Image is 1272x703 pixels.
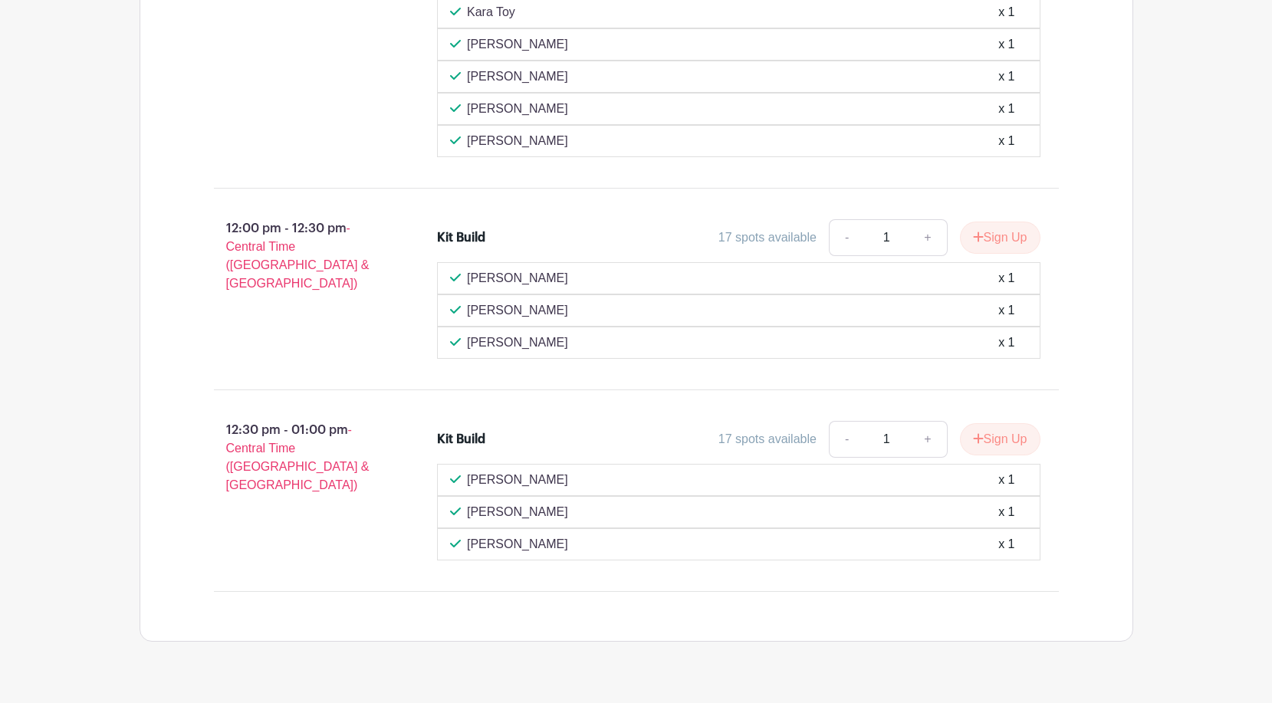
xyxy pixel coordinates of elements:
[467,535,568,554] p: [PERSON_NAME]
[467,333,568,352] p: [PERSON_NAME]
[226,222,370,290] span: - Central Time ([GEOGRAPHIC_DATA] & [GEOGRAPHIC_DATA])
[998,132,1014,150] div: x 1
[998,269,1014,287] div: x 1
[467,67,568,86] p: [PERSON_NAME]
[467,132,568,150] p: [PERSON_NAME]
[467,3,515,21] p: Kara Toy
[998,535,1014,554] div: x 1
[467,269,568,287] p: [PERSON_NAME]
[467,100,568,118] p: [PERSON_NAME]
[998,333,1014,352] div: x 1
[467,35,568,54] p: [PERSON_NAME]
[998,3,1014,21] div: x 1
[437,430,485,448] div: Kit Build
[998,100,1014,118] div: x 1
[467,301,568,320] p: [PERSON_NAME]
[960,423,1040,455] button: Sign Up
[998,35,1014,54] div: x 1
[189,213,413,299] p: 12:00 pm - 12:30 pm
[960,222,1040,254] button: Sign Up
[226,423,370,491] span: - Central Time ([GEOGRAPHIC_DATA] & [GEOGRAPHIC_DATA])
[467,503,568,521] p: [PERSON_NAME]
[189,415,413,501] p: 12:30 pm - 01:00 pm
[437,228,485,247] div: Kit Build
[998,471,1014,489] div: x 1
[718,430,817,448] div: 17 spots available
[829,421,864,458] a: -
[909,421,947,458] a: +
[467,471,568,489] p: [PERSON_NAME]
[998,67,1014,86] div: x 1
[829,219,864,256] a: -
[718,228,817,247] div: 17 spots available
[909,219,947,256] a: +
[998,503,1014,521] div: x 1
[998,301,1014,320] div: x 1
